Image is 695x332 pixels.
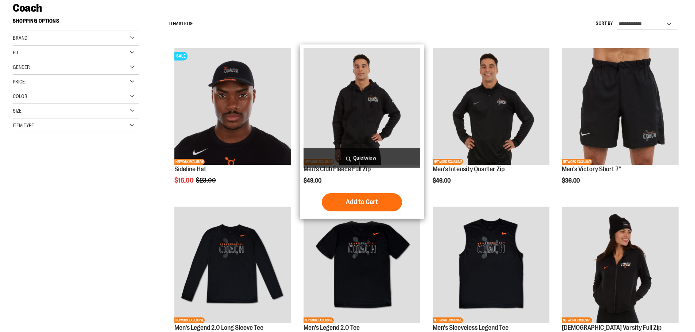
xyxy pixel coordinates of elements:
img: OTF Ladies Coach FA23 Varsity Full Zip - Black primary image [562,207,679,323]
button: Add to Cart [322,193,402,211]
span: NETWORK EXCLUSIVE [433,159,463,165]
div: product [171,44,295,203]
span: $46.00 [433,177,452,184]
img: Sideline Hat primary image [174,48,291,165]
span: NETWORK EXCLUSIVE [174,159,205,165]
span: 19 [189,21,193,26]
span: Fit [13,50,19,55]
a: OTF Mens Coach FA23 Club Fleece Full Zip - Black primary imageNETWORK EXCLUSIVE [304,48,420,166]
span: $49.00 [304,177,323,184]
img: OTF Mens Coach FA23 Victory Short - Black primary image [562,48,679,165]
div: product [429,44,553,203]
span: Add to Cart [346,198,378,206]
span: NETWORK EXCLUSIVE [562,317,592,323]
a: Men's Intensity Quarter Zip [433,165,505,173]
a: Men's Legend 2.0 Long Sleeve Tee [174,324,263,331]
a: [DEMOGRAPHIC_DATA] Varsity Full Zip [562,324,661,331]
span: $16.00 [174,177,195,184]
a: OTF Ladies Coach FA23 Varsity Full Zip - Black primary imageNETWORK EXCLUSIVE [562,207,679,324]
span: NETWORK EXCLUSIVE [174,317,205,323]
span: NETWORK EXCLUSIVE [433,317,463,323]
div: product [558,44,682,203]
a: Quickview [304,148,420,168]
span: NETWORK EXCLUSIVE [304,317,334,323]
strong: Shopping Options [13,15,139,31]
a: Men's Sleeveless Legend Tee [433,324,509,331]
span: Coach [13,2,42,14]
img: OTF Mens Coach FA23 Club Fleece Full Zip - Black primary image [304,48,420,165]
a: Men's Victory Short 7" [562,165,621,173]
span: Gender [13,64,30,70]
span: $23.00 [196,177,217,184]
span: Price [13,79,25,85]
h2: Items to [169,18,193,30]
span: SALE [174,52,188,60]
img: OTF Mens Coach FA23 Legend Sleeveless Tee - Black primary image [433,207,549,323]
a: Sideline Hat primary imageSALENETWORK EXCLUSIVE [174,48,291,166]
span: $36.00 [562,177,581,184]
a: Sideline Hat [174,165,206,173]
img: OTF Mens Coach FA23 Intensity Quarter Zip - Black primary image [433,48,549,165]
span: 1 [181,21,183,26]
span: Size [13,108,22,114]
a: OTF Mens Coach FA23 Legend 2.0 LS Tee - Black primary imageNETWORK EXCLUSIVE [174,207,291,324]
img: OTF Mens Coach FA23 Legend 2.0 LS Tee - Black primary image [174,207,291,323]
span: NETWORK EXCLUSIVE [562,159,592,165]
a: OTF Mens Coach FA23 Legend Sleeveless Tee - Black primary imageNETWORK EXCLUSIVE [433,207,549,324]
label: Sort By [596,20,613,27]
span: Item Type [13,122,34,128]
span: Color [13,93,27,99]
a: OTF Mens Coach FA23 Legend 2.0 SS Tee - Black primary imageNETWORK EXCLUSIVE [304,207,420,324]
a: Men's Club Fleece Full Zip [304,165,371,173]
a: Men's Legend 2.0 Tee [304,324,360,331]
div: product [300,44,424,219]
span: Brand [13,35,27,41]
a: OTF Mens Coach FA23 Victory Short - Black primary imageNETWORK EXCLUSIVE [562,48,679,166]
a: OTF Mens Coach FA23 Intensity Quarter Zip - Black primary imageNETWORK EXCLUSIVE [433,48,549,166]
img: OTF Mens Coach FA23 Legend 2.0 SS Tee - Black primary image [304,207,420,323]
